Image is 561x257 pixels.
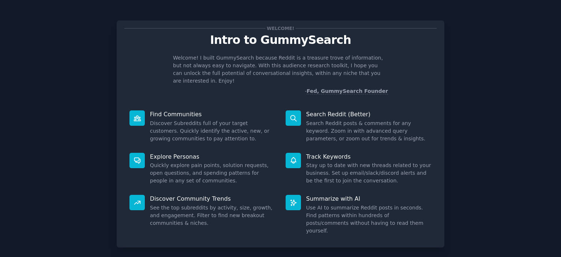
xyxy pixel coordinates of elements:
dd: See the top subreddits by activity, size, growth, and engagement. Filter to find new breakout com... [150,204,275,227]
span: Welcome! [266,24,295,32]
dd: Quickly explore pain points, solution requests, open questions, and spending patterns for people ... [150,162,275,185]
p: Discover Community Trends [150,195,275,203]
p: Welcome! I built GummySearch because Reddit is a treasure trove of information, but not always ea... [173,54,388,85]
p: Explore Personas [150,153,275,160]
dd: Use AI to summarize Reddit posts in seconds. Find patterns within hundreds of posts/comments with... [306,204,432,235]
a: Fed, GummySearch Founder [306,88,388,94]
p: Search Reddit (Better) [306,110,432,118]
dd: Discover Subreddits full of your target customers. Quickly identify the active, new, or growing c... [150,120,275,143]
dd: Search Reddit posts & comments for any keyword. Zoom in with advanced query parameters, or zoom o... [306,120,432,143]
div: - [305,87,388,95]
dd: Stay up to date with new threads related to your business. Set up email/slack/discord alerts and ... [306,162,432,185]
p: Track Keywords [306,153,432,160]
p: Find Communities [150,110,275,118]
p: Intro to GummySearch [124,34,437,46]
p: Summarize with AI [306,195,432,203]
